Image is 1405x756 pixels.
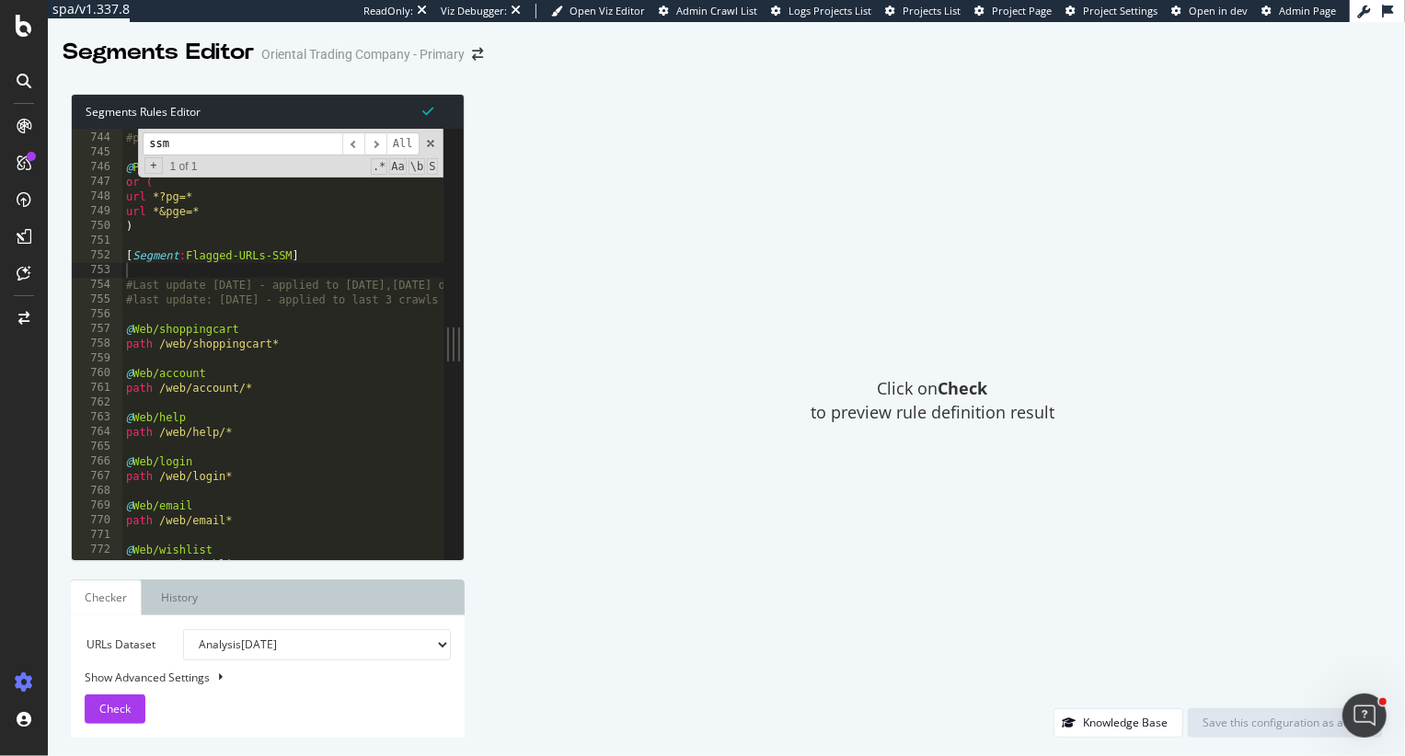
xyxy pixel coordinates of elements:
span: Logs Projects List [789,4,871,17]
a: Projects List [885,4,961,18]
span: Project Page [992,4,1052,17]
a: Project Page [974,4,1052,18]
strong: Check [938,377,987,399]
div: 767 [72,469,122,484]
a: Knowledge Base [1054,715,1183,730]
div: 769 [72,498,122,513]
div: 761 [72,381,122,395]
button: Knowledge Base [1054,708,1183,738]
div: Segments Rules Editor [72,95,464,129]
div: 770 [72,513,122,528]
div: 748 [72,189,122,204]
span: Alt-Enter [386,132,420,155]
button: Check [85,694,145,724]
div: 771 [72,528,122,543]
span: Open in dev [1189,4,1248,17]
div: Save this configuration as active [1203,715,1367,730]
a: Checker [71,579,142,615]
div: ReadOnly: [363,4,413,18]
label: URLs Dataset [71,629,169,660]
div: 757 [72,322,122,337]
div: Knowledge Base [1083,715,1168,730]
a: Logs Projects List [771,4,871,18]
a: Admin Crawl List [659,4,757,18]
a: Admin Page [1261,4,1336,18]
div: 766 [72,454,122,469]
a: Project Settings [1065,4,1157,18]
div: 762 [72,395,122,410]
span: Click on to preview rule definition result [811,377,1054,424]
input: Search for [143,132,342,155]
span: ​ [342,132,364,155]
span: Projects List [903,4,961,17]
div: 768 [72,484,122,498]
div: 772 [72,543,122,557]
div: arrow-right-arrow-left [472,48,483,61]
span: Open Viz Editor [570,4,645,17]
div: 749 [72,204,122,219]
span: Toggle Replace mode [144,157,162,174]
div: 754 [72,278,122,292]
div: 765 [72,440,122,454]
a: Open Viz Editor [551,4,645,18]
div: 764 [72,425,122,440]
span: Check [99,701,131,716]
span: Project Settings [1083,4,1157,17]
div: 773 [72,557,122,572]
button: Save this configuration as active [1188,708,1382,738]
div: 744 [72,131,122,145]
span: Syntax is valid [423,102,434,120]
div: 745 [72,145,122,160]
div: Show Advanced Settings [71,670,437,685]
a: Open in dev [1171,4,1248,18]
iframe: Intercom live chat [1342,693,1387,738]
span: CaseSensitive Search [389,158,406,175]
div: 747 [72,175,122,189]
div: 753 [72,263,122,278]
div: Oriental Trading Company - Primary [261,45,465,63]
div: 760 [72,366,122,381]
div: 759 [72,351,122,366]
div: 756 [72,307,122,322]
span: RegExp Search [371,158,387,175]
div: 758 [72,337,122,351]
span: ​ [364,132,386,155]
div: 750 [72,219,122,234]
div: Segments Editor [63,37,254,68]
span: Admin Page [1279,4,1336,17]
span: Search In Selection [427,158,437,175]
div: 755 [72,292,122,307]
div: Viz Debugger: [441,4,507,18]
span: Whole Word Search [409,158,425,175]
span: 1 of 1 [163,159,205,174]
a: History [146,579,213,615]
div: 763 [72,410,122,425]
span: Admin Crawl List [676,4,757,17]
div: 746 [72,160,122,175]
div: 751 [72,234,122,248]
div: 752 [72,248,122,263]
